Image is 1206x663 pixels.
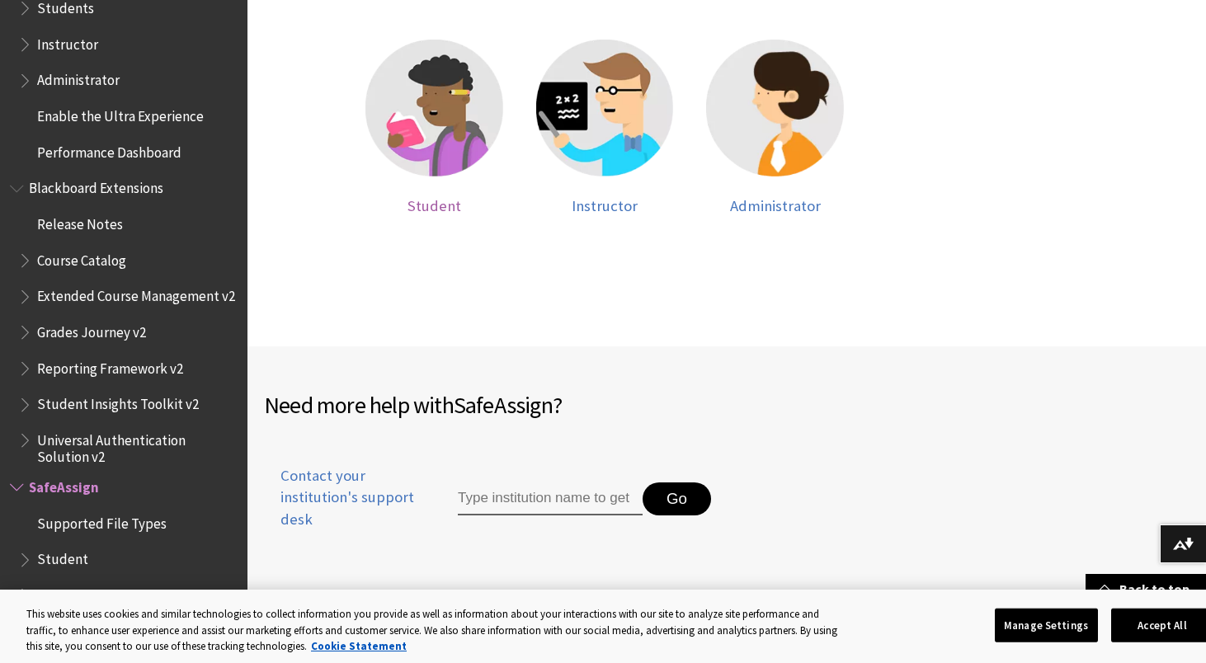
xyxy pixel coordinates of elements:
[37,581,98,604] span: Instructor
[264,584,530,609] a: Watch videos about Blackboard Learn
[1086,574,1206,604] a: Back to top
[365,40,503,177] img: Student help
[706,40,844,177] img: Administrator help
[37,391,199,413] span: Student Insights Toolkit v2
[37,283,235,305] span: Extended Course Management v2
[37,102,204,125] span: Enable the Ultra Experience
[37,546,88,568] span: Student
[454,390,553,420] span: SafeAssign
[37,210,123,233] span: Release Notes
[730,196,821,215] span: Administrator
[536,40,674,215] a: Instructor help Instructor
[29,473,99,496] span: SafeAssign
[37,31,98,53] span: Instructor
[572,196,638,215] span: Instructor
[264,465,420,530] span: Contact your institution's support desk
[29,175,163,197] span: Blackboard Extensions
[643,482,711,515] button: Go
[10,175,238,466] nav: Book outline for Blackboard Extensions
[995,608,1098,642] button: Manage Settings
[311,639,407,653] a: More information about your privacy, opens in a new tab
[37,139,181,161] span: Performance Dashboard
[37,247,126,269] span: Course Catalog
[458,482,643,515] input: Type institution name to get support
[264,465,420,550] a: Contact your institution's support desk
[536,40,674,177] img: Instructor help
[37,318,146,341] span: Grades Journey v2
[10,473,238,645] nav: Book outline for Blackboard SafeAssign
[365,40,503,215] a: Student help Student
[37,355,183,377] span: Reporting Framework v2
[26,606,844,655] div: This website uses cookies and similar technologies to collect information you provide as well as ...
[37,426,236,465] span: Universal Authentication Solution v2
[37,67,120,89] span: Administrator
[264,388,727,422] h2: Need more help with ?
[706,40,844,215] a: Administrator help Administrator
[37,510,167,532] span: Supported File Types
[407,196,461,215] span: Student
